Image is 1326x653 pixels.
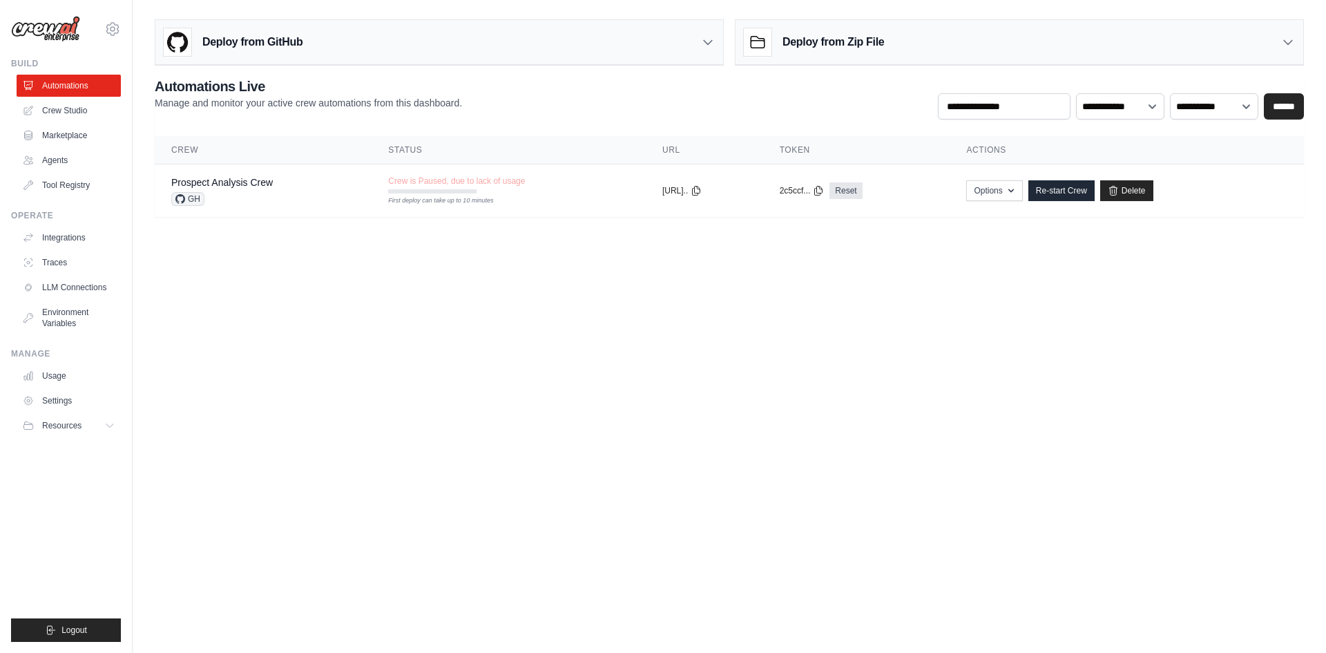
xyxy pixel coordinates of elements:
[17,252,121,274] a: Traces
[17,149,121,171] a: Agents
[829,182,862,199] a: Reset
[164,28,191,56] img: GitHub Logo
[17,276,121,299] a: LLM Connections
[11,348,121,359] div: Manage
[171,192,204,206] span: GH
[950,136,1304,164] th: Actions
[388,196,477,206] div: First deploy can take up to 10 minutes
[17,365,121,387] a: Usage
[372,136,646,164] th: Status
[17,415,121,437] button: Resources
[17,124,121,146] a: Marketplace
[1100,180,1153,201] a: Delete
[155,96,462,110] p: Manage and monitor your active crew automations from this dashboard.
[1028,180,1095,201] a: Re-start Crew
[17,301,121,334] a: Environment Variables
[763,136,950,164] th: Token
[61,625,87,636] span: Logout
[17,100,121,122] a: Crew Studio
[202,34,302,50] h3: Deploy from GitHub
[42,420,81,431] span: Resources
[155,136,372,164] th: Crew
[11,58,121,69] div: Build
[11,16,80,42] img: Logo
[17,390,121,412] a: Settings
[782,34,884,50] h3: Deploy from Zip File
[780,185,825,196] button: 2c5ccf...
[17,75,121,97] a: Automations
[17,227,121,249] a: Integrations
[646,136,763,164] th: URL
[966,180,1022,201] button: Options
[171,177,273,188] a: Prospect Analysis Crew
[155,77,462,96] h2: Automations Live
[388,176,525,187] span: Crew is Paused, due to lack of usage
[17,174,121,196] a: Tool Registry
[11,210,121,221] div: Operate
[11,618,121,642] button: Logout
